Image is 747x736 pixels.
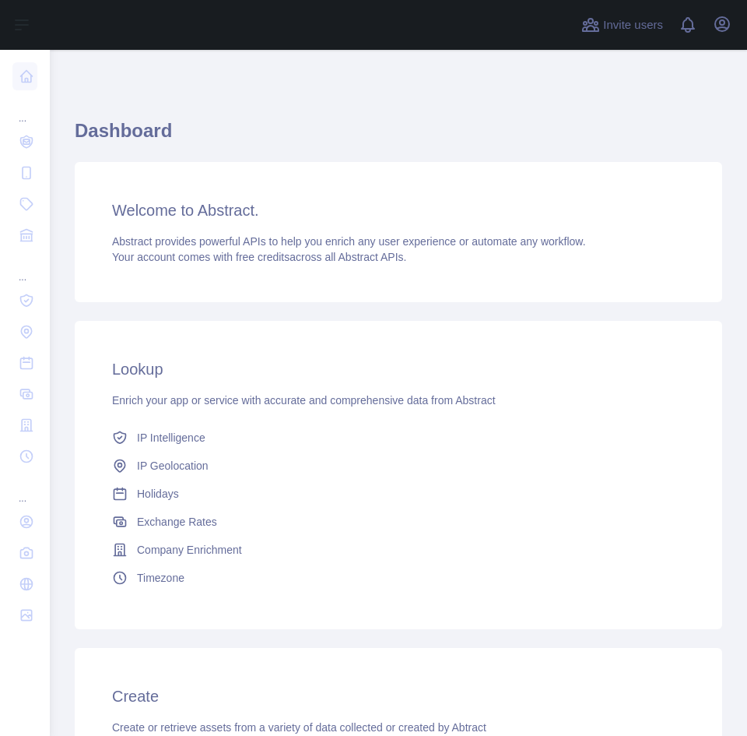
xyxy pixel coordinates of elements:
[137,570,184,586] span: Timezone
[106,452,691,480] a: IP Geolocation
[112,394,496,407] span: Enrich your app or service with accurate and comprehensive data from Abstract
[137,542,242,558] span: Company Enrichment
[106,536,691,564] a: Company Enrichment
[12,93,37,125] div: ...
[112,199,685,221] h3: Welcome to Abstract.
[112,358,685,380] h3: Lookup
[137,430,205,445] span: IP Intelligence
[112,251,406,263] span: Your account comes with across all Abstract APIs.
[106,480,691,508] a: Holidays
[112,685,685,707] h3: Create
[578,12,666,37] button: Invite users
[12,252,37,283] div: ...
[137,486,179,502] span: Holidays
[75,118,722,156] h1: Dashboard
[137,458,209,474] span: IP Geolocation
[106,424,691,452] a: IP Intelligence
[112,235,586,248] span: Abstract provides powerful APIs to help you enrich any user experience or automate any workflow.
[106,564,691,592] a: Timezone
[603,16,663,34] span: Invite users
[106,508,691,536] a: Exchange Rates
[137,514,217,530] span: Exchange Rates
[12,474,37,505] div: ...
[236,251,289,263] span: free credits
[112,721,486,734] span: Create or retrieve assets from a variety of data collected or created by Abtract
